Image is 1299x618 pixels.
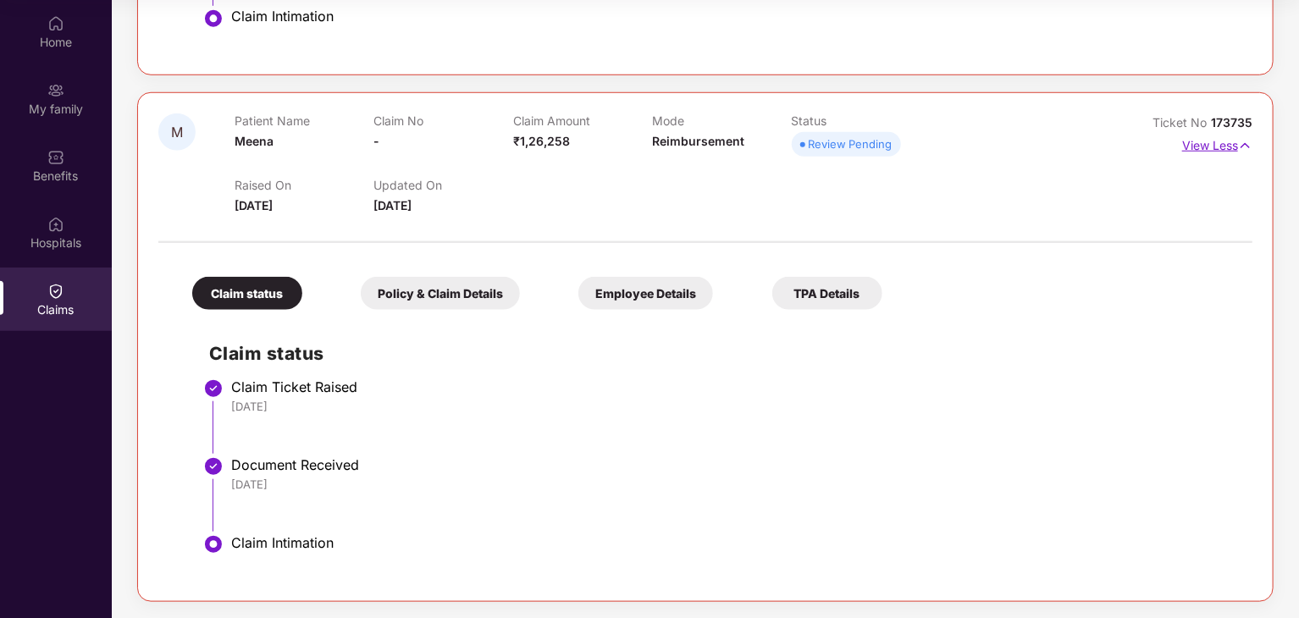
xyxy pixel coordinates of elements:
[47,149,64,166] img: svg+xml;base64,PHN2ZyBpZD0iQmVuZWZpdHMiIHhtbG5zPSJodHRwOi8vd3d3LnczLm9yZy8yMDAwL3N2ZyIgd2lkdGg9Ij...
[513,113,652,128] p: Claim Amount
[772,277,882,310] div: TPA Details
[231,399,1235,414] div: [DATE]
[192,277,302,310] div: Claim status
[47,216,64,233] img: svg+xml;base64,PHN2ZyBpZD0iSG9zcGl0YWxzIiB4bWxucz0iaHR0cDovL3d3dy53My5vcmcvMjAwMC9zdmciIHdpZHRoPS...
[203,378,224,399] img: svg+xml;base64,PHN2ZyBpZD0iU3RlcC1Eb25lLTMyeDMyIiB4bWxucz0iaHR0cDovL3d3dy53My5vcmcvMjAwMC9zdmciIH...
[203,456,224,477] img: svg+xml;base64,PHN2ZyBpZD0iU3RlcC1Eb25lLTMyeDMyIiB4bWxucz0iaHR0cDovL3d3dy53My5vcmcvMjAwMC9zdmciIH...
[373,178,512,192] p: Updated On
[361,277,520,310] div: Policy & Claim Details
[209,339,1235,367] h2: Claim status
[1153,115,1211,130] span: Ticket No
[47,283,64,300] img: svg+xml;base64,PHN2ZyBpZD0iQ2xhaW0iIHhtbG5zPSJodHRwOi8vd3d3LnczLm9yZy8yMDAwL3N2ZyIgd2lkdGg9IjIwIi...
[235,198,273,212] span: [DATE]
[235,178,373,192] p: Raised On
[809,135,893,152] div: Review Pending
[373,113,512,128] p: Claim No
[231,456,1235,473] div: Document Received
[203,8,224,29] img: svg+xml;base64,PHN2ZyBpZD0iU3RlcC1BY3RpdmUtMzJ4MzIiIHhtbG5zPSJodHRwOi8vd3d3LnczLm9yZy8yMDAwL3N2Zy...
[231,8,1235,25] div: Claim Intimation
[235,134,274,148] span: Meena
[231,477,1235,492] div: [DATE]
[373,134,379,148] span: -
[1238,136,1252,155] img: svg+xml;base64,PHN2ZyB4bWxucz0iaHR0cDovL3d3dy53My5vcmcvMjAwMC9zdmciIHdpZHRoPSIxNyIgaGVpZ2h0PSIxNy...
[203,534,224,555] img: svg+xml;base64,PHN2ZyBpZD0iU3RlcC1BY3RpdmUtMzJ4MzIiIHhtbG5zPSJodHRwOi8vd3d3LnczLm9yZy8yMDAwL3N2Zy...
[652,134,744,148] span: Reimbursement
[235,113,373,128] p: Patient Name
[513,134,570,148] span: ₹1,26,258
[792,113,931,128] p: Status
[171,125,183,140] span: M
[47,82,64,99] img: svg+xml;base64,PHN2ZyB3aWR0aD0iMjAiIGhlaWdodD0iMjAiIHZpZXdCb3g9IjAgMCAyMCAyMCIgZmlsbD0ibm9uZSIgeG...
[373,198,412,212] span: [DATE]
[47,15,64,32] img: svg+xml;base64,PHN2ZyBpZD0iSG9tZSIgeG1sbnM9Imh0dHA6Ly93d3cudzMub3JnLzIwMDAvc3ZnIiB3aWR0aD0iMjAiIG...
[1211,115,1252,130] span: 173735
[578,277,713,310] div: Employee Details
[231,534,1235,551] div: Claim Intimation
[652,113,791,128] p: Mode
[231,378,1235,395] div: Claim Ticket Raised
[1182,132,1252,155] p: View Less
